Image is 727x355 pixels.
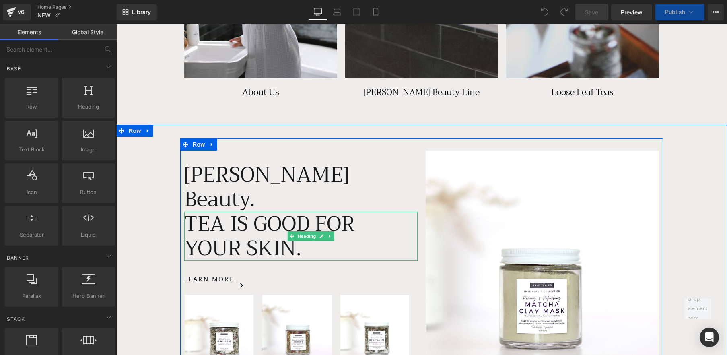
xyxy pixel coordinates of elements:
[91,114,101,126] a: Expand / Collapse
[6,315,26,323] span: Stack
[6,254,30,262] span: Banner
[37,12,51,19] span: NEW
[700,328,719,347] div: Open Intercom Messenger
[68,133,233,193] span: [PERSON_NAME] Beauty.
[665,9,685,15] span: Publish
[655,4,704,20] button: Publish
[708,4,724,20] button: More
[68,270,138,340] img: Mint Rose Botanical Tea Soak - 12oz
[64,188,113,196] span: Button
[7,145,56,154] span: Text Block
[585,8,598,17] span: Save
[68,252,127,270] a: Learn more.
[64,231,113,239] span: Liquid
[68,182,239,242] span: TEA IS GOOD FOR YOUR SKIN.
[347,4,366,20] a: Tablet
[16,7,26,17] div: v6
[556,4,572,20] button: Redo
[180,207,202,217] span: Heading
[68,62,221,75] h4: About Us
[435,61,497,75] span: Loose Leaf Teas
[308,4,327,20] a: Desktop
[210,207,218,217] a: Expand / Collapse
[7,231,56,239] span: Separator
[7,292,56,300] span: Parallax
[64,103,113,111] span: Heading
[247,61,363,75] span: [PERSON_NAME] Beauty Line
[27,101,37,113] a: Expand / Collapse
[37,4,117,10] a: Home Pages
[68,252,121,259] span: Learn more.
[132,8,151,16] span: Library
[58,24,117,40] a: Global Style
[327,4,347,20] a: Laptop
[117,4,157,20] a: New Library
[146,270,215,340] img: Purify Botanical Facial Steam
[7,188,56,196] span: Icon
[6,65,22,72] span: Base
[3,4,31,20] a: v6
[64,145,113,154] span: Image
[366,4,385,20] a: Mobile
[621,8,643,17] span: Preview
[224,270,293,340] img: Revitalize Botanical Tea Soak - 6oz
[611,4,652,20] a: Preview
[10,101,27,113] span: Row
[537,4,553,20] button: Undo
[7,103,56,111] span: Row
[64,292,113,300] span: Hero Banner
[74,114,91,126] span: Row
